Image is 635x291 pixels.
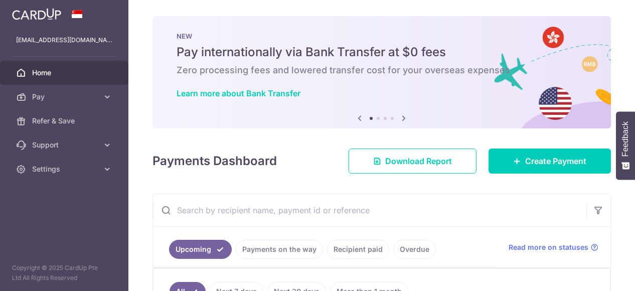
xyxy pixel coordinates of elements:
[509,242,598,252] a: Read more on statuses
[525,155,586,167] span: Create Payment
[489,149,611,174] a: Create Payment
[349,149,477,174] a: Download Report
[509,242,588,252] span: Read more on statuses
[32,68,98,78] span: Home
[153,194,586,226] input: Search by recipient name, payment id or reference
[32,92,98,102] span: Pay
[32,164,98,174] span: Settings
[177,44,587,60] h5: Pay internationally via Bank Transfer at $0 fees
[621,121,630,157] span: Feedback
[385,155,452,167] span: Download Report
[616,111,635,180] button: Feedback - Show survey
[152,152,277,170] h4: Payments Dashboard
[12,8,61,20] img: CardUp
[177,88,300,98] a: Learn more about Bank Transfer
[32,116,98,126] span: Refer & Save
[393,240,436,259] a: Overdue
[177,32,587,40] p: NEW
[327,240,389,259] a: Recipient paid
[169,240,232,259] a: Upcoming
[152,16,611,128] img: Bank transfer banner
[177,64,587,76] h6: Zero processing fees and lowered transfer cost for your overseas expenses
[236,240,323,259] a: Payments on the way
[32,140,98,150] span: Support
[16,35,112,45] p: [EMAIL_ADDRESS][DOMAIN_NAME]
